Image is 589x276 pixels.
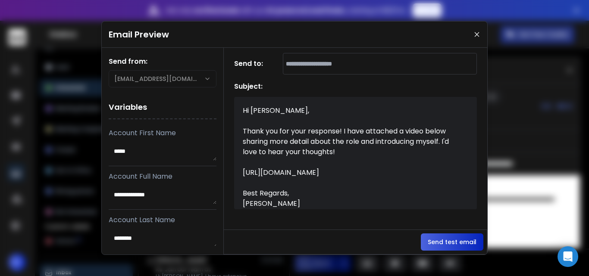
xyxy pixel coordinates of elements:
div: [PERSON_NAME] [243,198,458,209]
div: Open Intercom Messenger [558,246,578,267]
div: Thank you for your response! I have attached a video below sharing more detail about the role and... [243,126,458,157]
div: Best Regards, [243,188,458,198]
div: [URL][DOMAIN_NAME] [243,167,458,178]
div: Hi [PERSON_NAME], [243,105,458,116]
button: Send test email [421,233,483,251]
